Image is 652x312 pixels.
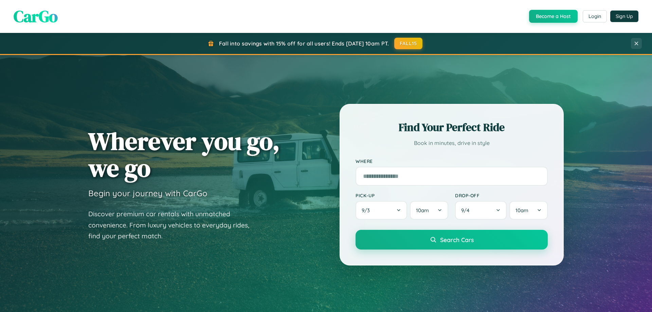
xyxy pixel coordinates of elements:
[440,236,474,243] span: Search Cars
[461,207,473,214] span: 9 / 4
[455,201,507,220] button: 9/4
[356,138,548,148] p: Book in minutes, drive in style
[509,201,548,220] button: 10am
[416,207,429,214] span: 10am
[88,208,258,242] p: Discover premium car rentals with unmatched convenience. From luxury vehicles to everyday rides, ...
[356,192,448,198] label: Pick-up
[88,128,280,181] h1: Wherever you go, we go
[610,11,638,22] button: Sign Up
[515,207,528,214] span: 10am
[14,5,58,27] span: CarGo
[356,230,548,250] button: Search Cars
[455,192,548,198] label: Drop-off
[356,158,548,164] label: Where
[394,38,423,49] button: FALL15
[362,207,373,214] span: 9 / 3
[356,201,407,220] button: 9/3
[88,188,207,198] h3: Begin your journey with CarGo
[219,40,389,47] span: Fall into savings with 15% off for all users! Ends [DATE] 10am PT.
[583,10,607,22] button: Login
[410,201,448,220] button: 10am
[529,10,578,23] button: Become a Host
[356,120,548,135] h2: Find Your Perfect Ride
